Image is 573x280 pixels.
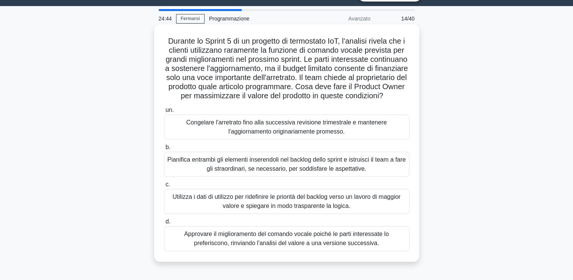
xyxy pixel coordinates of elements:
[165,144,170,150] span: b.
[309,11,375,26] div: Avanzato
[154,11,176,26] div: 24:44
[165,218,170,225] span: d.
[164,189,409,214] div: Utilizza i dati di utilizzo per ridefinire le priorità del backlog verso un lavoro di maggior val...
[165,181,170,187] span: c.
[205,11,309,26] div: Programmazione
[176,14,205,24] a: Fermarsi
[165,37,408,100] font: Durante lo Sprint 5 di un progetto di termostato IoT, l'analisi rivela che i clienti utilizzano r...
[375,11,419,26] div: 14/40
[164,115,409,140] div: Congelare l'arretrato fino alla successiva revisione trimestrale e mantenere l'aggiornamento orig...
[164,152,409,177] div: Pianifica entrambi gli elementi inserendoli nel backlog dello sprint e istruisci il team a fare g...
[164,226,409,251] div: Approvare il miglioramento del comando vocale poiché le parti interessate lo preferiscono, rinvia...
[165,107,174,113] span: un.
